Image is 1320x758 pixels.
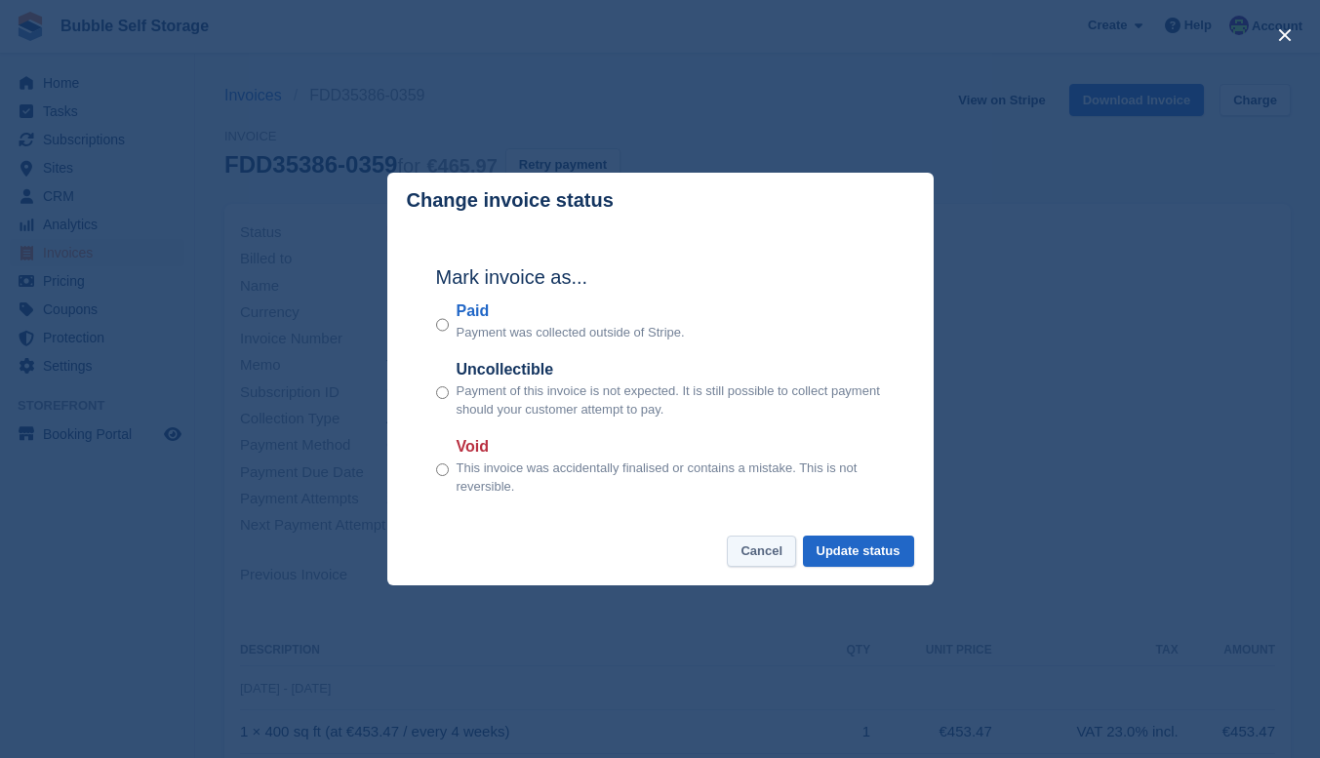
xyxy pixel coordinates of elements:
[436,262,885,292] h2: Mark invoice as...
[727,536,796,568] button: Cancel
[1269,20,1300,51] button: close
[457,358,885,381] label: Uncollectible
[457,381,885,419] p: Payment of this invoice is not expected. It is still possible to collect payment should your cust...
[457,459,885,497] p: This invoice was accidentally finalised or contains a mistake. This is not reversible.
[457,299,685,323] label: Paid
[457,323,685,342] p: Payment was collected outside of Stripe.
[457,435,885,459] label: Void
[803,536,914,568] button: Update status
[407,189,614,212] p: Change invoice status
